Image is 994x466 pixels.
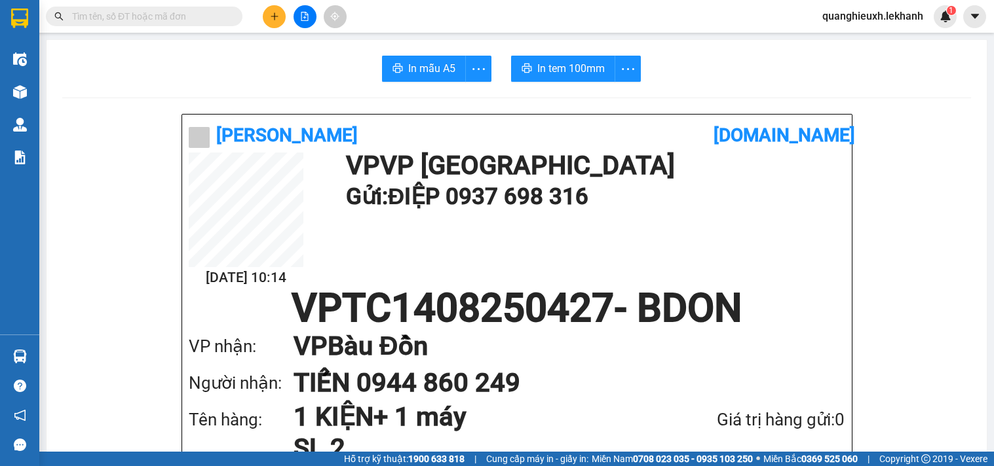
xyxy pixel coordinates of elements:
[14,439,26,451] span: message
[615,56,641,82] button: more
[330,12,339,21] span: aim
[189,333,294,360] div: VP nhận:
[13,52,27,66] img: warehouse-icon
[963,5,986,28] button: caret-down
[947,6,956,15] sup: 1
[294,433,648,464] h1: SL 2
[300,12,309,21] span: file-add
[72,9,227,24] input: Tìm tên, số ĐT hoặc mã đơn
[511,56,615,82] button: printerIn tem 100mm
[408,60,455,77] span: In mẫu A5
[13,118,27,132] img: warehouse-icon
[969,10,981,22] span: caret-down
[763,452,858,466] span: Miền Bắc
[382,56,466,82] button: printerIn mẫu A5
[216,124,358,146] b: [PERSON_NAME]
[522,63,532,75] span: printer
[346,179,839,215] h1: Gửi: ĐIỆP 0937 698 316
[189,289,845,328] h1: VPTC1408250427 - BDON
[756,456,760,461] span: ⚪️
[486,452,588,466] span: Cung cấp máy in - giấy in:
[11,9,28,28] img: logo-vxr
[189,370,294,397] div: Người nhận:
[294,365,819,401] h1: TIẾN 0944 860 249
[466,61,491,77] span: more
[294,328,819,365] h1: VP Bàu Đồn
[13,85,27,99] img: warehouse-icon
[189,406,294,433] div: Tên hàng:
[801,454,858,464] strong: 0369 525 060
[294,401,648,433] h1: 1 KIỆN+ 1 máy
[263,5,286,28] button: plus
[615,61,640,77] span: more
[13,349,27,363] img: warehouse-icon
[940,10,951,22] img: icon-new-feature
[474,452,476,466] span: |
[324,5,347,28] button: aim
[14,409,26,421] span: notification
[54,12,64,21] span: search
[648,406,845,433] div: Giá trị hàng gửi: 0
[13,151,27,164] img: solution-icon
[537,60,605,77] span: In tem 100mm
[465,56,491,82] button: more
[408,454,465,464] strong: 1900 633 818
[14,380,26,392] span: question-circle
[812,8,934,24] span: quanghieuxh.lekhanh
[270,12,279,21] span: plus
[189,267,303,289] h2: [DATE] 10:14
[921,454,930,463] span: copyright
[592,452,753,466] span: Miền Nam
[346,152,839,179] h1: VP VP [GEOGRAPHIC_DATA]
[633,454,753,464] strong: 0708 023 035 - 0935 103 250
[868,452,870,466] span: |
[294,5,316,28] button: file-add
[949,6,953,15] span: 1
[392,63,403,75] span: printer
[344,452,465,466] span: Hỗ trợ kỹ thuật:
[714,124,855,146] b: [DOMAIN_NAME]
